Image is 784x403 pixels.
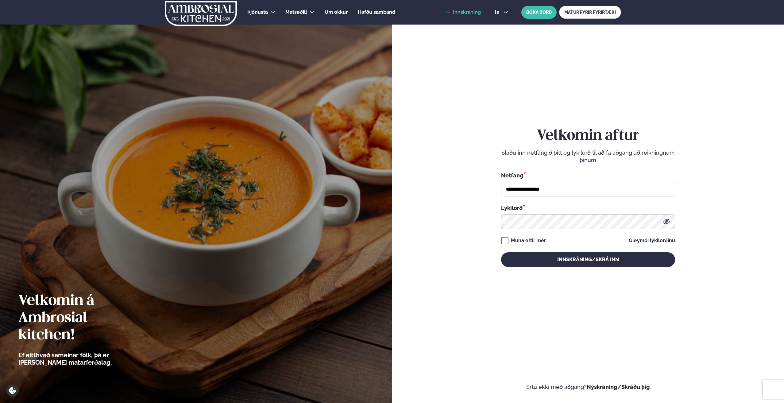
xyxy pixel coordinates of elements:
[285,9,307,16] a: Matseðill
[501,171,675,179] div: Netfang
[358,9,395,16] a: Hafðu samband
[18,351,146,366] p: Ef eitthvað sameinar fólk, þá er [PERSON_NAME] matarferðalag.
[501,252,675,267] button: Innskráning/Skrá inn
[490,10,513,15] button: is
[501,127,675,145] h2: Velkomin aftur
[521,6,557,19] button: BÓKA BORÐ
[559,6,621,19] a: MATUR FYRIR FYRIRTÆKI
[629,238,675,243] a: Gleymdi lykilorðinu
[501,204,675,212] div: Lykilorð
[164,1,238,26] img: logo
[325,9,348,16] a: Um okkur
[285,9,307,15] span: Matseðill
[325,9,348,15] span: Um okkur
[587,384,650,390] a: Nýskráning/Skráðu þig
[247,9,268,15] span: Þjónusta
[446,10,481,15] a: Innskráning
[358,9,395,15] span: Hafðu samband
[501,149,675,164] p: Sláðu inn netfangið þitt og lykilorð til að fá aðgang að reikningnum þínum
[495,10,501,15] span: is
[18,293,146,344] h2: Velkomin á Ambrosial kitchen!
[247,9,268,16] a: Þjónusta
[411,383,766,391] p: Ertu ekki með aðgang?
[6,384,19,397] a: Cookie settings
